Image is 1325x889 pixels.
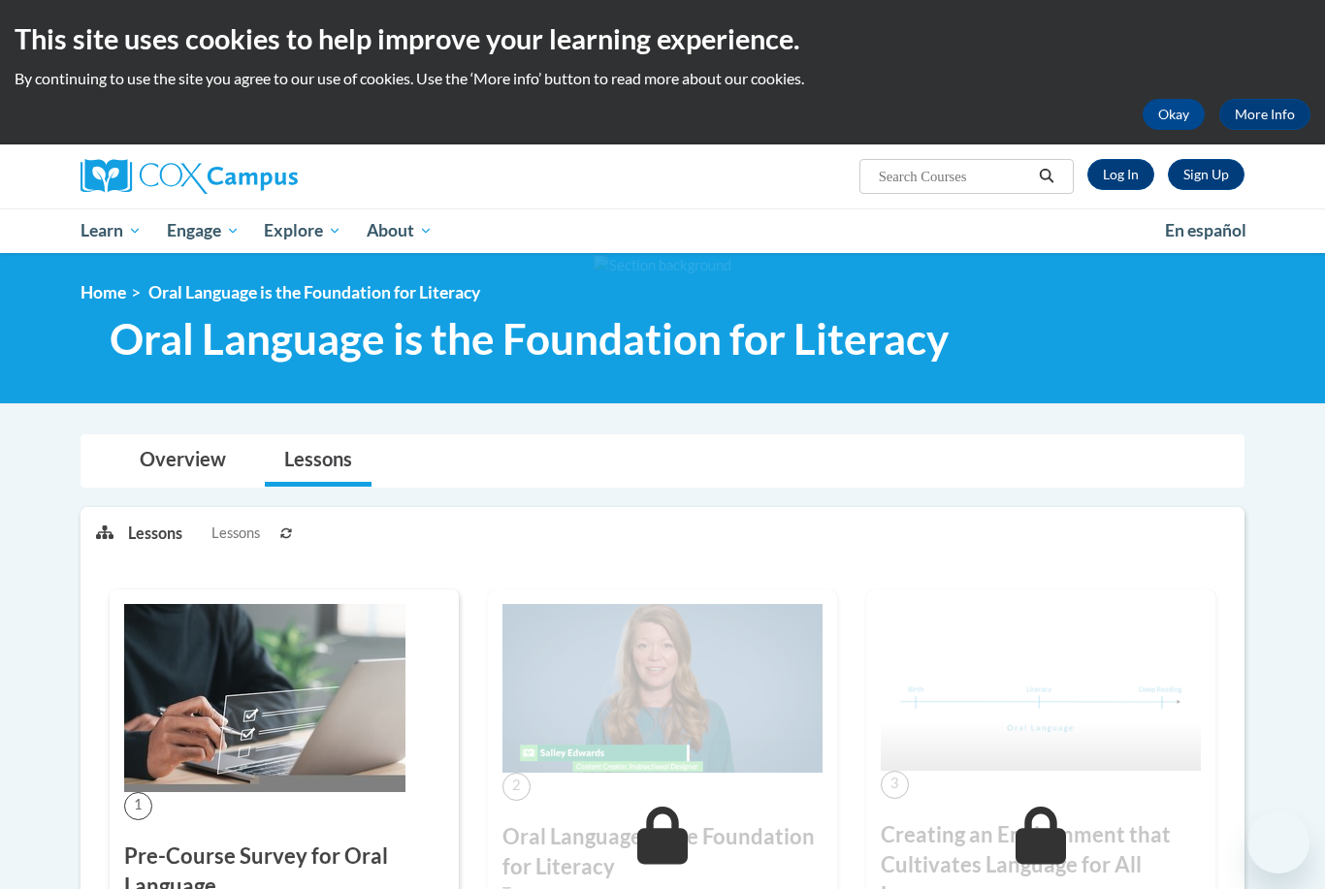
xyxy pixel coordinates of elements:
[594,255,731,276] img: Section background
[502,773,531,801] span: 2
[81,282,126,302] a: Home
[1247,811,1309,873] iframe: Button to launch messaging window
[1143,99,1205,130] button: Okay
[881,604,1201,771] img: Course Image
[154,208,252,253] a: Engage
[124,792,152,820] span: 1
[148,282,480,302] span: Oral Language is the Foundation for Literacy
[128,523,182,544] p: Lessons
[264,219,341,242] span: Explore
[81,159,449,194] a: Cox Campus
[15,19,1310,58] h2: This site uses cookies to help improve your learning experience.
[1165,220,1246,240] span: En español
[251,208,354,253] a: Explore
[502,822,823,882] h3: Oral Language is the Foundation for Literacy
[1087,159,1154,190] a: Log In
[354,208,445,253] a: About
[68,208,154,253] a: Learn
[51,208,1274,253] div: Main menu
[167,219,240,242] span: Engage
[120,435,245,487] a: Overview
[1152,210,1259,251] a: En español
[265,435,372,487] a: Lessons
[81,219,142,242] span: Learn
[367,219,433,242] span: About
[877,165,1032,188] input: Search Courses
[211,523,260,544] span: Lessons
[81,159,298,194] img: Cox Campus
[15,68,1310,89] p: By continuing to use the site you agree to our use of cookies. Use the ‘More info’ button to read...
[1032,165,1061,188] button: Search
[124,604,405,792] img: Course Image
[881,771,909,799] span: 3
[1168,159,1244,190] a: Register
[502,604,823,773] img: Course Image
[110,313,949,365] span: Oral Language is the Foundation for Literacy
[1219,99,1310,130] a: More Info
